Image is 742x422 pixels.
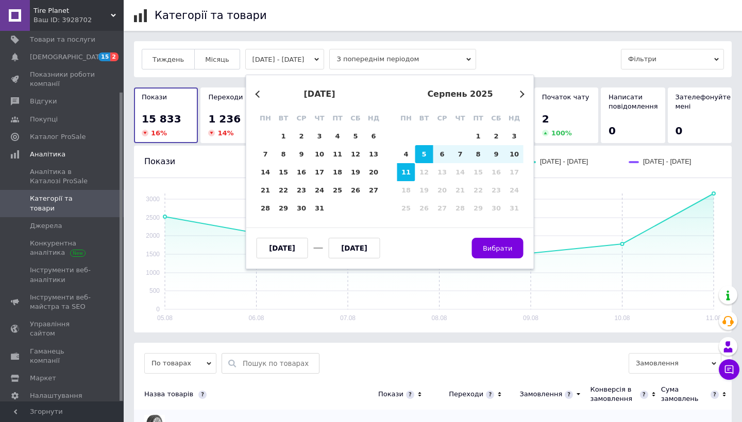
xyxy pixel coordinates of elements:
[293,127,311,145] div: Choose середа, 2-е липня 2025 р.
[275,109,293,127] div: вт
[144,156,175,166] span: Покази
[329,181,347,199] div: Choose п’ятниця, 25-е липня 2025 р.
[142,113,181,125] span: 15 833
[472,238,524,258] button: Вибрати
[257,90,383,99] div: [DATE]
[293,109,311,127] div: ср
[157,314,173,322] text: 05.08
[433,199,451,217] div: Not available середа, 27-е серпня 2025 р.
[146,214,160,221] text: 2500
[30,266,95,284] span: Інструменти веб-аналітики
[275,127,293,145] div: Choose вівторок, 1-е липня 2025 р.
[30,194,95,213] span: Категорії та товари
[110,52,119,61] span: 2
[155,9,267,22] h1: Категорії та товари
[487,109,505,127] div: сб
[397,199,415,217] div: Not available понеділок, 25-е серпня 2025 р.
[275,181,293,199] div: Choose вівторок, 22-е липня 2025 р.
[397,163,415,181] div: Choose понеділок, 11-е серпня 2025 р.
[329,49,476,69] span: З попереднім періодом
[365,145,383,163] div: Choose неділя, 13-е липня 2025 р.
[449,390,483,399] div: Переходи
[194,49,240,69] button: Місяць
[347,145,365,163] div: Choose субота, 12-е липня 2025 р.
[451,163,469,181] div: Not available четвер, 14-е серпня 2025 р.
[719,359,739,380] button: Чат з покупцем
[205,56,229,63] span: Місяць
[487,145,505,163] div: Choose субота, 9-е серпня 2025 р.
[245,49,325,69] button: [DATE] - [DATE]
[365,127,383,145] div: Choose неділя, 6-е липня 2025 р.
[609,93,658,110] span: Написати повідомлення
[451,109,469,127] div: чт
[146,196,160,203] text: 3000
[293,199,311,217] div: Choose середа, 30-е липня 2025 р.
[469,181,487,199] div: Not available п’ятниця, 22-е серпня 2025 р.
[347,163,365,181] div: Choose субота, 19-е липня 2025 р.
[257,145,275,163] div: Choose понеділок, 7-е липня 2025 р.
[311,163,329,181] div: Choose четвер, 17-е липня 2025 р.
[483,244,513,252] span: Вибрати
[397,90,524,99] div: серпень 2025
[433,109,451,127] div: ср
[551,129,572,137] span: 100 %
[378,390,403,399] div: Покази
[451,145,469,163] div: Choose четвер, 7-е серпня 2025 р.
[30,132,86,142] span: Каталог ProSale
[311,109,329,127] div: чт
[30,167,95,186] span: Аналітика в Каталозі ProSale
[134,390,373,399] div: Назва товарів
[243,354,314,373] input: Пошук по товарах
[293,163,311,181] div: Choose середа, 16-е липня 2025 р.
[397,127,524,217] div: month 2025-08
[257,199,275,217] div: Choose понеділок, 28-е липня 2025 р.
[621,49,724,69] span: Фільтри
[30,115,58,124] span: Покупці
[487,181,505,199] div: Not available субота, 23-є серпня 2025 р.
[30,150,65,159] span: Аналітика
[591,385,637,403] div: Конверсія в замовлення
[30,52,106,62] span: [DEMOGRAPHIC_DATA]
[365,163,383,181] div: Choose неділя, 20-е липня 2025 р.
[365,181,383,199] div: Choose неділя, 27-е липня 2025 р.
[275,199,293,217] div: Choose вівторок, 29-е липня 2025 р.
[609,125,616,137] span: 0
[505,127,524,145] div: Choose неділя, 3-є серпня 2025 р.
[505,163,524,181] div: Not available неділя, 17-е серпня 2025 р.
[257,163,275,181] div: Choose понеділок, 14-е липня 2025 р.
[217,129,233,137] span: 14 %
[275,145,293,163] div: Choose вівторок, 8-е липня 2025 р.
[347,181,365,199] div: Choose субота, 26-е липня 2025 р.
[329,109,347,127] div: пт
[146,269,160,276] text: 1000
[415,163,433,181] div: Not available вівторок, 12-е серпня 2025 р.
[30,347,95,365] span: Гаманець компанії
[340,314,356,322] text: 07.08
[469,199,487,217] div: Not available п’ятниця, 29-е серпня 2025 р.
[144,353,216,374] span: По товарах
[30,391,82,400] span: Налаштування
[676,125,683,137] span: 0
[30,97,57,106] span: Відгуки
[365,109,383,127] div: нд
[431,314,447,322] text: 08.08
[661,385,708,403] div: Сума замовлень
[487,163,505,181] div: Not available субота, 16-е серпня 2025 р.
[33,6,111,15] span: Tire Planet
[706,314,721,322] text: 11.08
[257,181,275,199] div: Choose понеділок, 21-е липня 2025 р.
[311,127,329,145] div: Choose четвер, 3-є липня 2025 р.
[311,181,329,199] div: Choose четвер, 24-е липня 2025 р.
[248,314,264,322] text: 06.08
[433,163,451,181] div: Not available середа, 13-е серпня 2025 р.
[146,251,160,258] text: 1500
[415,181,433,199] div: Not available вівторок, 19-е серпня 2025 р.
[30,320,95,338] span: Управління сайтом
[329,163,347,181] div: Choose п’ятниця, 18-е липня 2025 р.
[30,293,95,311] span: Інструменти веб-майстра та SEO
[487,127,505,145] div: Choose субота, 2-е серпня 2025 р.
[397,109,415,127] div: пн
[469,163,487,181] div: Not available п’ятниця, 15-е серпня 2025 р.
[208,113,241,125] span: 1 236
[275,163,293,181] div: Choose вівторок, 15-е липня 2025 р.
